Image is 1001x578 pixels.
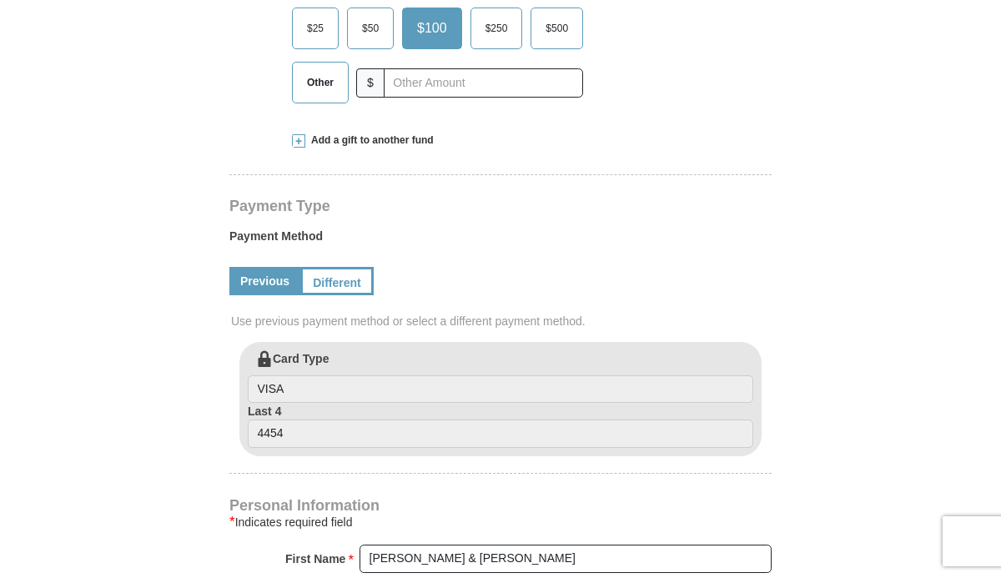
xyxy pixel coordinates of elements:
a: Previous [229,267,300,295]
span: Other [299,70,342,95]
span: Use previous payment method or select a different payment method. [231,313,773,329]
strong: First Name [285,547,345,570]
span: $500 [537,16,576,41]
span: $250 [477,16,516,41]
label: Last 4 [248,403,753,448]
input: Card Type [248,375,753,404]
label: Payment Method [229,228,772,253]
span: $50 [354,16,387,41]
span: $ [356,68,385,98]
input: Other Amount [384,68,583,98]
h4: Personal Information [229,499,772,512]
span: $100 [409,16,455,41]
span: $25 [299,16,332,41]
span: Add a gift to another fund [305,133,434,148]
h4: Payment Type [229,199,772,213]
div: Indicates required field [229,512,772,532]
a: Different [300,267,374,295]
input: Last 4 [248,420,753,448]
label: Card Type [248,350,753,404]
